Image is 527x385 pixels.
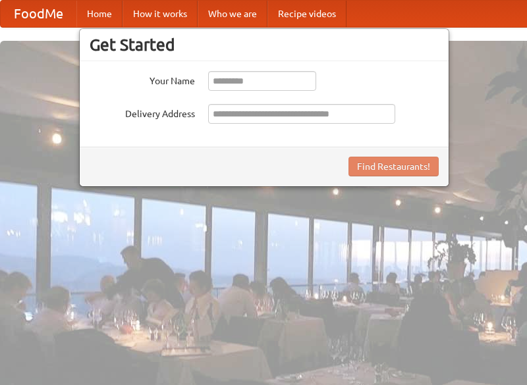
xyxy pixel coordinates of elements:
label: Delivery Address [90,104,195,120]
a: Who we are [198,1,267,27]
h3: Get Started [90,35,439,55]
a: Home [76,1,123,27]
button: Find Restaurants! [348,157,439,176]
label: Your Name [90,71,195,88]
a: How it works [123,1,198,27]
a: Recipe videos [267,1,347,27]
a: FoodMe [1,1,76,27]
